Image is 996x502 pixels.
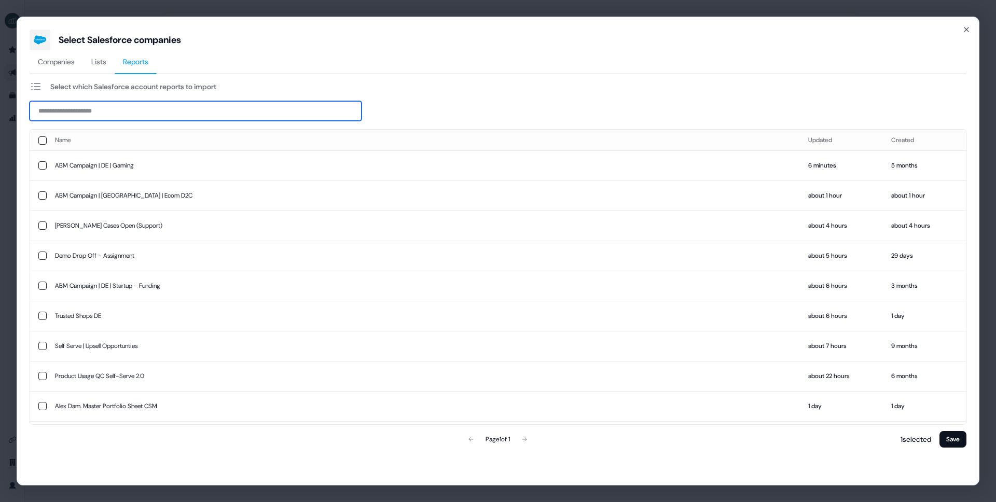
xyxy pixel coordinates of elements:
div: Page 1 of 1 [486,434,510,444]
div: about 6 hours [808,311,875,321]
span: Lists [91,57,106,67]
div: 3 months [891,281,958,291]
td: Demo Drop Off - Assignment [47,241,800,271]
th: Name [47,130,800,150]
th: Updated [800,130,883,150]
div: 9 months [891,341,958,351]
div: 6 months [891,371,958,381]
div: about 22 hours [808,371,875,381]
span: Reports [123,57,148,67]
div: 5 months [891,160,958,171]
td: [PERSON_NAME] Cases Open (Support) [47,211,800,241]
div: Select which Salesforce account reports to import [50,81,216,92]
div: about 1 hour [808,190,875,201]
div: about 7 hours [808,341,875,351]
div: about 4 hours [808,220,875,231]
div: 1 day [891,401,958,411]
td: ABM Campaign | DE | Gaming [47,150,800,180]
th: Created [883,130,966,150]
div: about 1 hour [891,190,958,201]
td: Self Serve | Upsell Opportunties [47,331,800,361]
td: Trusted Shops DE [47,301,800,331]
td: ABM Campaign | [GEOGRAPHIC_DATA] | Ecom D2C [47,180,800,211]
div: 1 day [891,311,958,321]
div: 29 days [891,250,958,261]
div: about 5 hours [808,250,875,261]
div: about 4 hours [891,220,958,231]
p: 1 selected [896,434,931,444]
button: Save [939,431,966,448]
div: Select Salesforce companies [59,34,181,46]
div: 1 day [808,401,875,411]
td: ABM Campaign | DE | Startup - Funding [47,271,800,301]
div: about 6 hours [808,281,875,291]
td: Alex Dam. Master Portfolio Sheet CSM [47,391,800,421]
td: Product Usage QC Self-Serve 2.0 [47,361,800,391]
td: ABM | [GEOGRAPHIC_DATA] | Event Suppliers & Producers [47,421,800,451]
span: Companies [38,57,75,67]
div: 6 minutes [808,160,875,171]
